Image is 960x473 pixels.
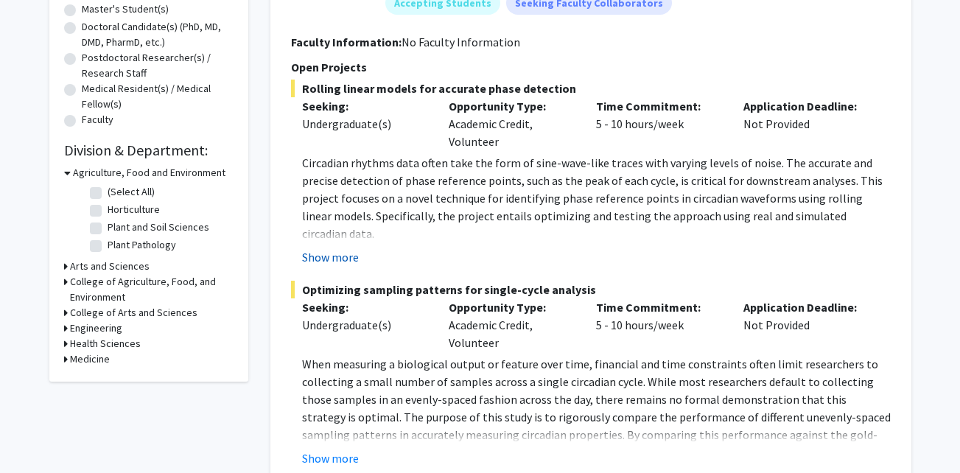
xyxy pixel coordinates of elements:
[82,1,169,17] label: Master's Student(s)
[70,274,234,305] h3: College of Agriculture, Food, and Environment
[291,58,891,76] p: Open Projects
[70,320,122,336] h3: Engineering
[302,248,359,266] button: Show more
[108,184,155,200] label: (Select All)
[73,165,225,181] h3: Agriculture, Food and Environment
[302,449,359,467] button: Show more
[302,97,427,115] p: Seeking:
[302,115,427,133] div: Undergraduate(s)
[64,141,234,159] h2: Division & Department:
[438,97,585,150] div: Academic Credit, Volunteer
[438,298,585,351] div: Academic Credit, Volunteer
[302,316,427,334] div: Undergraduate(s)
[596,298,721,316] p: Time Commitment:
[70,259,150,274] h3: Arts and Sciences
[302,355,891,461] p: When measuring a biological output or feature over time, financial and time constraints often lim...
[732,298,880,351] div: Not Provided
[11,407,63,462] iframe: Chat
[82,112,113,127] label: Faculty
[82,19,234,50] label: Doctoral Candidate(s) (PhD, MD, DMD, PharmD, etc.)
[291,80,891,97] span: Rolling linear models for accurate phase detection
[743,97,869,115] p: Application Deadline:
[70,351,110,367] h3: Medicine
[302,154,891,242] p: Circadian rhythms data often take the form of sine-wave-like traces with varying levels of noise....
[82,81,234,112] label: Medical Resident(s) / Medical Fellow(s)
[449,298,574,316] p: Opportunity Type:
[82,50,234,81] label: Postdoctoral Researcher(s) / Research Staff
[585,97,732,150] div: 5 - 10 hours/week
[585,298,732,351] div: 5 - 10 hours/week
[108,237,176,253] label: Plant Pathology
[302,298,427,316] p: Seeking:
[449,97,574,115] p: Opportunity Type:
[70,305,197,320] h3: College of Arts and Sciences
[291,281,891,298] span: Optimizing sampling patterns for single-cycle analysis
[402,35,520,49] span: No Faculty Information
[108,202,160,217] label: Horticulture
[108,220,209,235] label: Plant and Soil Sciences
[70,336,141,351] h3: Health Sciences
[291,35,402,49] b: Faculty Information:
[596,97,721,115] p: Time Commitment:
[732,97,880,150] div: Not Provided
[743,298,869,316] p: Application Deadline:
